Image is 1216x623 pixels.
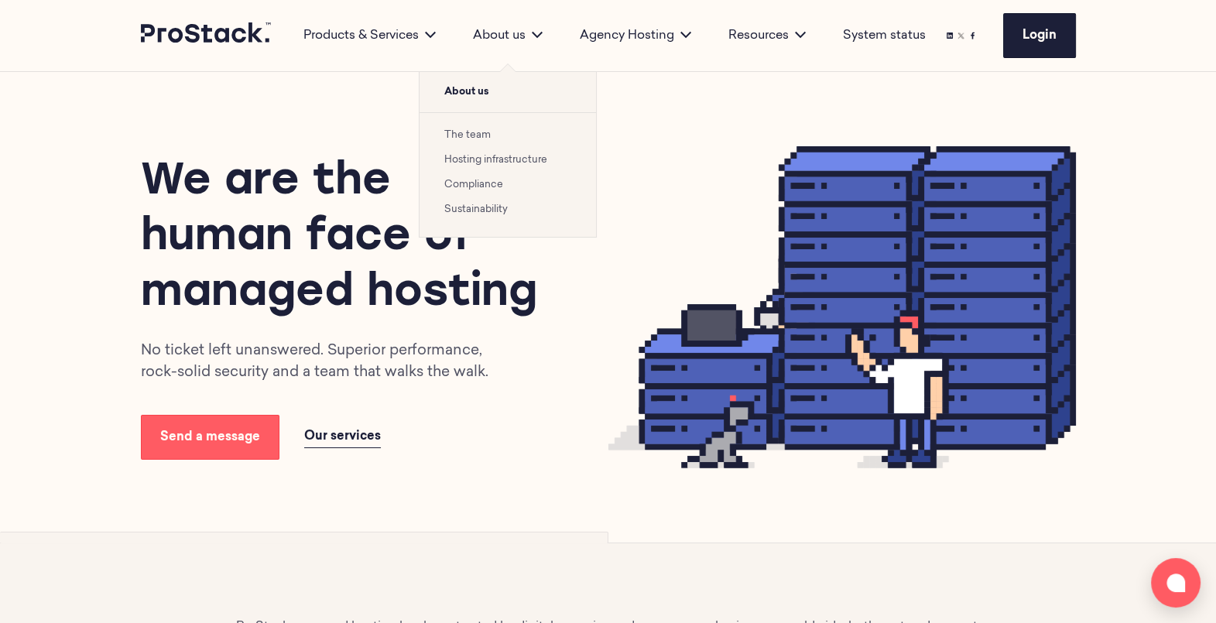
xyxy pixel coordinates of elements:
span: Send a message [160,431,260,443]
a: Login [1003,13,1076,58]
a: System status [843,26,926,45]
span: About us [420,72,596,112]
button: Open chat window [1151,558,1201,608]
div: Agency Hosting [561,26,710,45]
a: The team [444,130,491,140]
a: Our services [304,426,381,448]
div: Resources [710,26,824,45]
span: Our services [304,430,381,443]
a: Compliance [444,180,503,190]
a: Send a message [141,415,279,460]
span: Login [1022,29,1057,42]
p: No ticket left unanswered. Superior performance, rock-solid security and a team that walks the walk. [141,341,512,384]
a: Sustainability [444,204,508,214]
div: Products & Services [285,26,454,45]
a: Prostack logo [141,22,272,49]
a: Hosting infrastructure [444,155,547,165]
h1: We are the human face of managed hosting [141,155,553,322]
div: About us [454,26,561,45]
